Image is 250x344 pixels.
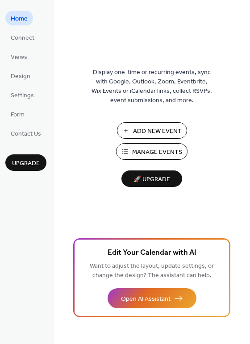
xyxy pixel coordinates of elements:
span: Edit Your Calendar with AI [108,247,196,259]
a: Views [5,49,33,64]
span: 🚀 Upgrade [127,174,177,186]
span: Upgrade [12,159,40,168]
span: Display one-time or recurring events, sync with Google, Outlook, Zoom, Eventbrite, Wix Events or ... [92,68,212,105]
a: Design [5,68,36,83]
span: Views [11,53,27,62]
span: Design [11,72,30,81]
span: Manage Events [132,148,182,157]
span: Connect [11,33,34,43]
span: Want to adjust the layout, update settings, or change the design? The assistant can help. [90,260,214,282]
a: Contact Us [5,126,46,141]
a: Settings [5,87,39,102]
button: Upgrade [5,154,46,171]
a: Form [5,107,30,121]
span: Add New Event [133,127,182,136]
button: Manage Events [116,143,187,160]
span: Home [11,14,28,24]
button: 🚀 Upgrade [121,170,182,187]
span: Form [11,110,25,120]
a: Home [5,11,33,25]
span: Settings [11,91,34,100]
a: Connect [5,30,40,45]
span: Open AI Assistant [121,294,171,304]
button: Open AI Assistant [108,288,196,308]
button: Add New Event [117,122,187,139]
span: Contact Us [11,129,41,139]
